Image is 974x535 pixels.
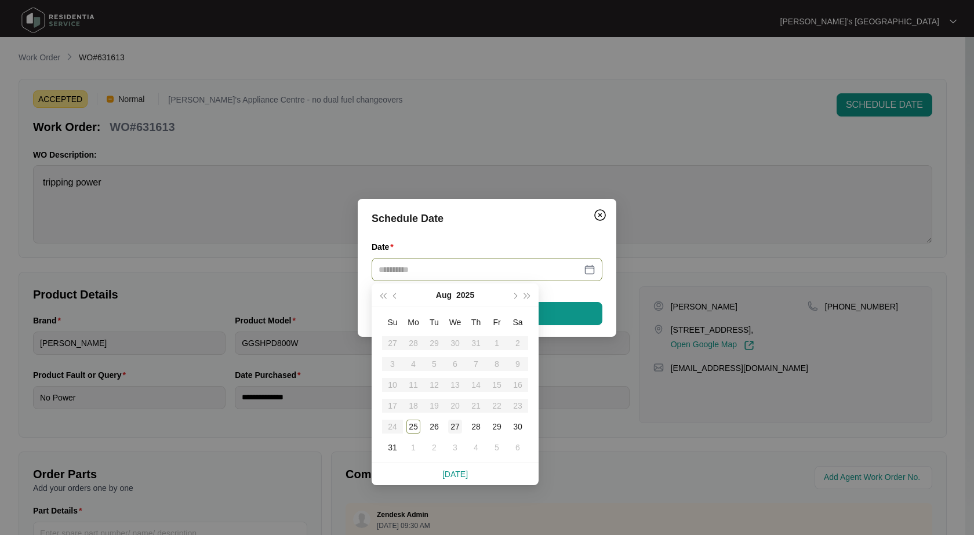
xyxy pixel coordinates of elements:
td: 2025-08-28 [466,416,486,437]
th: Th [466,312,486,333]
button: 2025 [456,283,474,307]
td: 2025-08-25 [403,416,424,437]
label: Date [372,241,398,253]
td: 2025-08-30 [507,416,528,437]
td: 2025-08-29 [486,416,507,437]
td: 2025-08-27 [445,416,466,437]
th: Su [382,312,403,333]
div: 1 [406,441,420,454]
td: 2025-09-02 [424,437,445,458]
div: Schedule Date [372,210,602,227]
td: 2025-09-06 [507,437,528,458]
th: Mo [403,312,424,333]
td: 2025-09-04 [466,437,486,458]
th: Tu [424,312,445,333]
button: Aug [436,283,452,307]
th: We [445,312,466,333]
div: 3 [448,441,462,454]
a: [DATE] [442,470,468,479]
div: 31 [386,441,399,454]
div: 2 [427,441,441,454]
div: 26 [427,420,441,434]
div: 4 [469,441,483,454]
div: 29 [490,420,504,434]
td: 2025-09-05 [486,437,507,458]
img: closeCircle [593,208,607,222]
td: 2025-08-31 [382,437,403,458]
button: Close [591,206,609,224]
input: Date [379,263,582,276]
div: 6 [511,441,525,454]
div: 5 [490,441,504,454]
td: 2025-09-03 [445,437,466,458]
td: 2025-09-01 [403,437,424,458]
div: 30 [511,420,525,434]
th: Sa [507,312,528,333]
div: 27 [448,420,462,434]
div: 28 [469,420,483,434]
th: Fr [486,312,507,333]
td: 2025-08-26 [424,416,445,437]
div: 25 [406,420,420,434]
